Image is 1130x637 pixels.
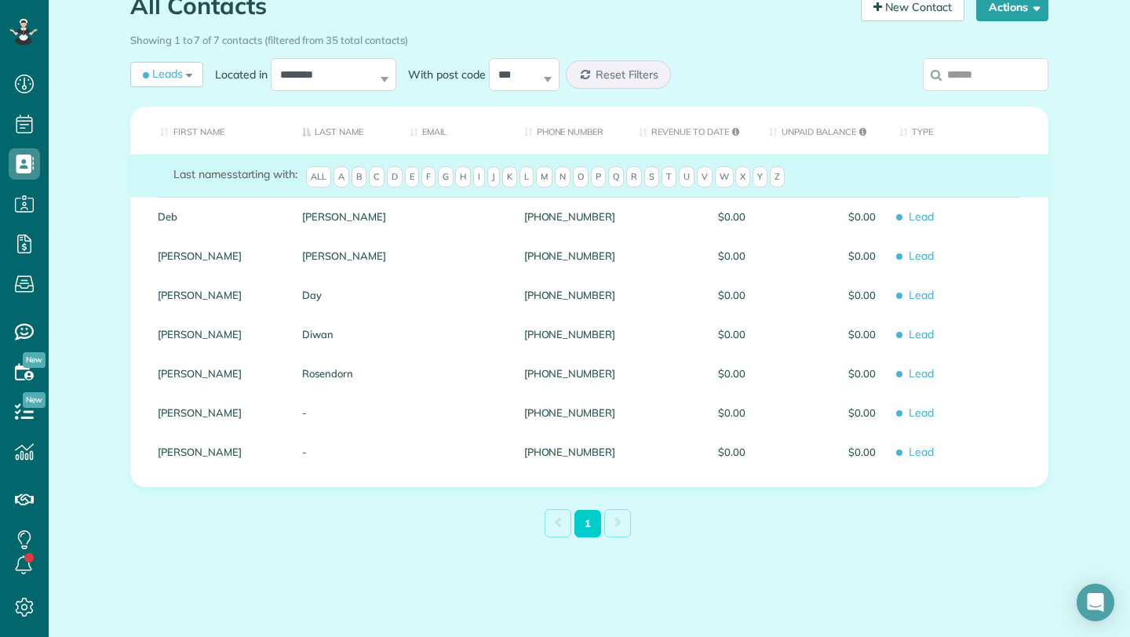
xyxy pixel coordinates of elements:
[769,289,876,300] span: $0.00
[574,510,601,537] a: 1
[735,166,750,188] span: X
[487,166,500,188] span: J
[23,392,46,408] span: New
[596,67,659,82] span: Reset Filters
[130,27,1048,48] div: Showing 1 to 7 of 7 contacts (filtered from 35 total contacts)
[302,289,386,300] a: Day
[536,166,552,188] span: M
[302,368,386,379] a: Rosendorn
[591,166,606,188] span: P
[158,407,279,418] a: [PERSON_NAME]
[639,289,745,300] span: $0.00
[158,289,279,300] a: [PERSON_NAME]
[512,275,627,315] div: [PHONE_NUMBER]
[715,166,734,188] span: W
[899,282,1037,309] span: Lead
[644,166,659,188] span: S
[608,166,624,188] span: Q
[405,166,419,188] span: E
[369,166,385,188] span: C
[679,166,694,188] span: U
[769,407,876,418] span: $0.00
[203,67,271,82] label: Located in
[899,203,1037,231] span: Lead
[302,250,386,261] a: [PERSON_NAME]
[899,399,1037,427] span: Lead
[899,321,1037,348] span: Lead
[173,166,297,182] label: starting with:
[455,166,471,188] span: H
[662,166,676,188] span: T
[888,107,1048,155] th: Type: activate to sort column ascending
[626,166,642,188] span: R
[398,107,512,155] th: Email: activate to sort column ascending
[512,107,627,155] th: Phone number: activate to sort column ascending
[158,446,279,457] a: [PERSON_NAME]
[769,368,876,379] span: $0.00
[573,166,589,188] span: O
[130,107,290,155] th: First Name: activate to sort column ascending
[639,446,745,457] span: $0.00
[302,407,386,418] a: -
[769,250,876,261] span: $0.00
[396,67,489,82] label: With post code
[639,407,745,418] span: $0.00
[512,315,627,354] div: [PHONE_NUMBER]
[555,166,570,188] span: N
[473,166,485,188] span: I
[334,166,349,188] span: A
[519,166,534,188] span: L
[899,360,1037,388] span: Lead
[769,329,876,340] span: $0.00
[421,166,436,188] span: F
[639,329,745,340] span: $0.00
[140,66,183,82] span: Leads
[512,197,627,236] div: [PHONE_NUMBER]
[302,329,386,340] a: Diwan
[512,393,627,432] div: [PHONE_NUMBER]
[627,107,757,155] th: Revenue to Date: activate to sort column ascending
[1077,584,1114,621] div: Open Intercom Messenger
[173,167,232,181] span: Last names
[769,211,876,222] span: $0.00
[290,107,398,155] th: Last Name: activate to sort column descending
[639,368,745,379] span: $0.00
[769,446,876,457] span: $0.00
[697,166,713,188] span: V
[753,166,767,188] span: Y
[158,368,279,379] a: [PERSON_NAME]
[757,107,888,155] th: Unpaid Balance: activate to sort column ascending
[306,166,331,188] span: All
[512,432,627,471] div: [PHONE_NUMBER]
[352,166,366,188] span: B
[158,211,279,222] a: Deb
[158,329,279,340] a: [PERSON_NAME]
[639,211,745,222] span: $0.00
[512,354,627,393] div: [PHONE_NUMBER]
[512,236,627,275] div: [PHONE_NUMBER]
[387,166,403,188] span: D
[899,439,1037,466] span: Lead
[438,166,454,188] span: G
[770,166,785,188] span: Z
[639,250,745,261] span: $0.00
[302,211,386,222] a: [PERSON_NAME]
[502,166,517,188] span: K
[899,242,1037,270] span: Lead
[23,352,46,368] span: New
[302,446,386,457] a: -
[158,250,279,261] a: [PERSON_NAME]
